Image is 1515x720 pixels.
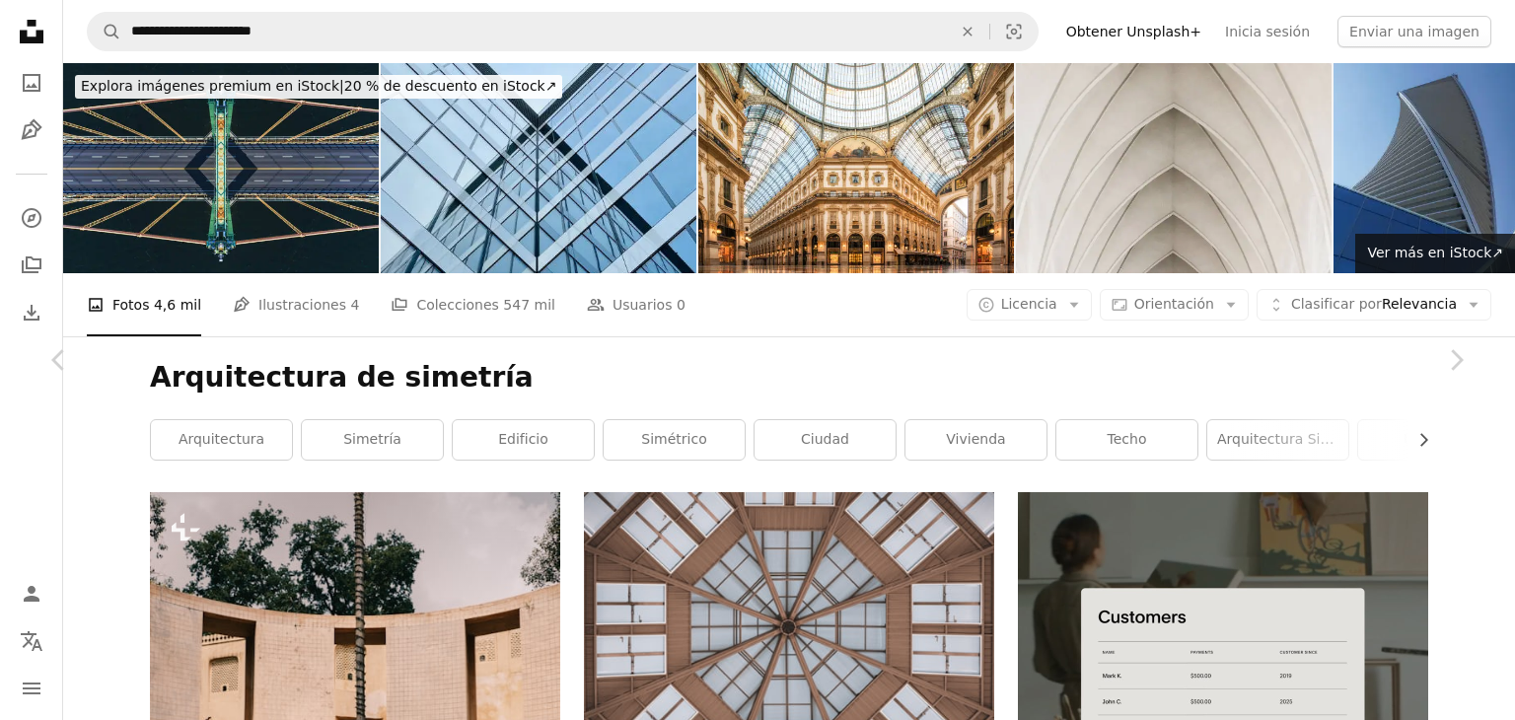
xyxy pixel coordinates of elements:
[87,12,1039,51] form: Encuentra imágenes en todo el sitio
[12,621,51,661] button: Idioma
[12,63,51,103] a: Fotos
[990,13,1038,50] button: Búsqueda visual
[905,420,1046,460] a: vivienda
[1016,63,1332,273] img: Arcos en una iglesia moderna
[604,420,745,460] a: simétrico
[75,75,562,99] div: 20 % de descuento en iStock ↗
[584,619,994,637] a: Techo de madera marrón con lámpara
[12,669,51,708] button: Menú
[1291,296,1382,312] span: Clasificar por
[1207,420,1348,460] a: Arquitectura simétrica
[150,360,1428,396] h1: Arquitectura de simetría
[677,294,685,316] span: 0
[1257,289,1491,321] button: Clasificar porRelevancia
[391,273,555,336] a: Colecciones 547 mil
[63,63,379,273] img: Simetría de la Torre del Puente
[151,420,292,460] a: arquitectura
[755,420,896,460] a: ciudad
[946,13,989,50] button: Borrar
[1358,420,1499,460] a: urbano
[302,420,443,460] a: simetría
[587,273,685,336] a: Usuarios 0
[1397,265,1515,455] a: Siguiente
[1337,16,1491,47] button: Enviar una imagen
[1213,16,1322,47] a: Inicia sesión
[1001,296,1057,312] span: Licencia
[1134,296,1214,312] span: Orientación
[453,420,594,460] a: edificio
[1100,289,1249,321] button: Orientación
[698,63,1014,273] img: Galleria Vittorio Emanuele II, Milán
[350,294,359,316] span: 4
[1355,234,1515,273] a: Ver más en iStock↗
[88,13,121,50] button: Buscar en Unsplash
[1056,420,1197,460] a: techo
[967,289,1092,321] button: Licencia
[1291,295,1457,315] span: Relevancia
[381,63,696,273] img: Vista de ángulo bajo del rascacielos moderno de las ventanas de la oficina en estilo urbano abstr...
[503,294,555,316] span: 547 mil
[12,198,51,238] a: Explorar
[1054,16,1213,47] a: Obtener Unsplash+
[233,273,359,336] a: Ilustraciones 4
[81,78,344,94] span: Explora imágenes premium en iStock |
[12,110,51,150] a: Ilustraciones
[63,63,574,110] a: Explora imágenes premium en iStock|20 % de descuento en iStock↗
[12,246,51,285] a: Colecciones
[12,574,51,613] a: Iniciar sesión / Registrarse
[1367,245,1503,260] span: Ver más en iStock ↗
